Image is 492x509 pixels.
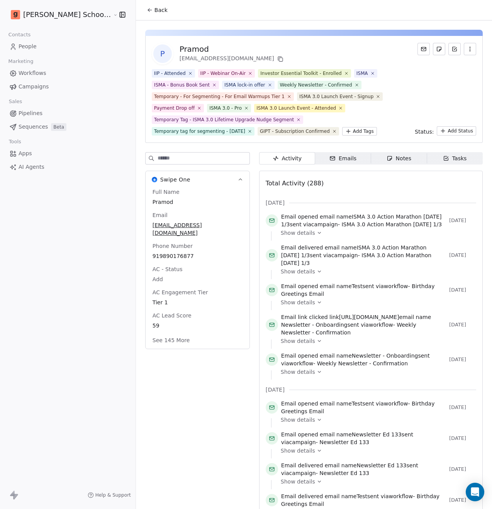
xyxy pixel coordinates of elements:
[19,123,48,131] span: Sequences
[281,400,318,407] span: Email opened
[281,447,471,455] a: Show details
[281,478,471,485] a: Show details
[281,431,318,438] span: Email opened
[6,147,129,160] a: Apps
[299,93,373,100] div: ISMA 3.0 Launch Event - Signup
[281,400,446,415] span: email name sent via workflow -
[341,221,442,227] span: ISMA 3.0 Action Marathon [DATE] 1/3
[281,214,318,220] span: Email opened
[281,431,446,446] span: email name sent via campaign -
[154,93,285,100] div: Temporary - For Segmenting - For Email Warmups Tier 1
[415,128,434,136] span: Status:
[449,252,476,258] span: [DATE]
[151,265,184,273] span: AC - Status
[281,283,318,289] span: Email opened
[387,154,411,163] div: Notes
[6,107,129,120] a: Pipelines
[19,163,44,171] span: AI Agents
[5,56,37,67] span: Marketing
[352,431,402,438] span: Newsletter Ed 133
[154,116,294,123] div: Temporary Tag - ISMA 3.0 Lifetime Upgrade Nudge Segment
[449,404,476,411] span: [DATE]
[281,299,471,306] a: Show details
[437,126,476,136] button: Add Status
[95,492,131,498] span: Help & Support
[281,314,328,320] span: Email link clicked
[260,128,330,135] div: GIPT - Subscription Confirmed
[281,368,315,376] span: Show details
[281,213,446,228] span: email name sent via campaign -
[281,244,446,267] span: email name sent via campaign -
[154,128,245,135] div: Temporary tag for segmenting - [DATE]
[148,333,194,347] button: See 145 More
[151,211,169,219] span: Email
[449,287,476,293] span: [DATE]
[281,352,446,367] span: email name sent via workflow -
[281,214,442,227] span: ISMA 3.0 Action Marathon [DATE] 1/3
[151,188,181,196] span: Full Name
[449,356,476,363] span: [DATE]
[266,180,324,187] span: Total Activity (288)
[281,337,315,345] span: Show details
[153,221,243,237] span: [EMAIL_ADDRESS][DOMAIN_NAME]
[329,154,356,163] div: Emails
[281,244,323,251] span: Email delivered
[154,81,210,88] div: ISMA - Bonus Book Sent
[449,466,476,472] span: [DATE]
[51,123,66,131] span: Beta
[352,283,363,289] span: Test
[281,313,446,336] span: link email name sent via workflow -
[449,217,476,224] span: [DATE]
[281,447,315,455] span: Show details
[342,127,377,136] button: Add Tags
[180,54,285,64] div: [EMAIL_ADDRESS][DOMAIN_NAME]
[180,44,285,54] div: Pramod
[6,80,129,93] a: Campaigns
[319,470,369,476] span: Newsletter Ed 133
[153,299,243,306] span: Tier 1
[160,176,190,183] span: Swipe One
[154,70,186,77] div: IIP - Attended
[224,81,265,88] div: ISMA lock-in offer
[281,416,471,424] a: Show details
[11,10,20,19] img: Goela%20School%20Logos%20(4).png
[280,81,352,88] div: Weekly Newsletter - Confirmed
[19,109,42,117] span: Pipelines
[449,322,476,328] span: [DATE]
[154,6,168,14] span: Back
[153,198,243,206] span: Pramod
[281,282,446,298] span: email name sent via workflow -
[266,199,285,207] span: [DATE]
[153,275,243,283] span: Add
[146,188,249,349] div: Swipe OneSwipe One
[281,268,471,275] a: Show details
[352,400,363,407] span: Test
[151,242,194,250] span: Phone Number
[152,177,157,182] img: Swipe One
[146,171,249,188] button: Swipe OneSwipe One
[266,386,285,394] span: [DATE]
[6,161,129,173] a: AI Agents
[209,105,242,112] div: ISMA 3.0 - Pro
[281,368,471,376] a: Show details
[443,154,467,163] div: Tasks
[9,8,107,21] button: [PERSON_NAME] School of Finance LLP
[151,312,193,319] span: AC Lead Score
[281,462,323,468] span: Email delivered
[6,120,129,133] a: SequencesBeta
[260,70,342,77] div: Investor Essential Toolkit - Enrolled
[88,492,131,498] a: Help & Support
[281,229,471,237] a: Show details
[19,42,37,51] span: People
[281,322,348,328] span: Newsletter - Onboarding
[281,299,315,306] span: Show details
[5,136,24,148] span: Tools
[281,353,318,359] span: Email opened
[151,288,210,296] span: AC Engagement Tier
[153,252,243,260] span: 919890176877
[281,493,323,499] span: Email delivered
[281,268,315,275] span: Show details
[154,105,195,112] div: Payment Drop off
[319,439,369,445] span: Newsletter Ed 133
[317,360,408,366] span: Weekly Newsletter - Confirmation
